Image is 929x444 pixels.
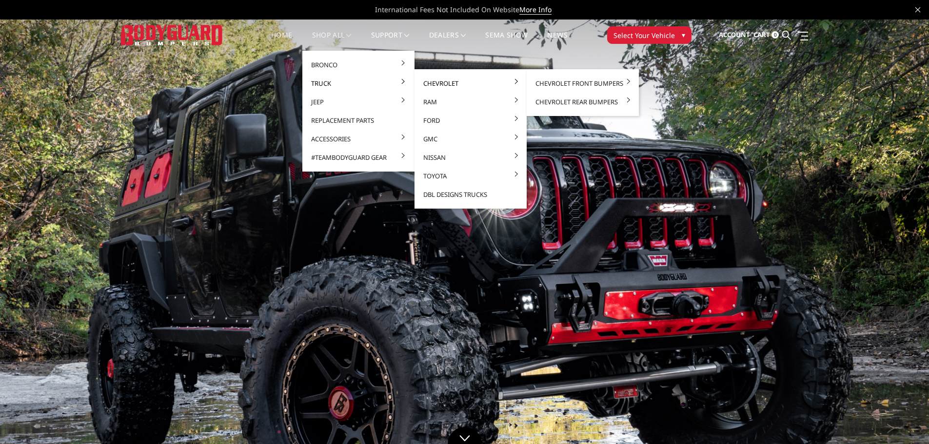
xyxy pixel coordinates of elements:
[306,93,411,111] a: Jeep
[884,244,894,259] button: 1 of 5
[753,30,770,39] span: Cart
[271,32,292,51] a: Home
[306,74,411,93] a: Truck
[306,111,411,130] a: Replacement Parts
[719,30,750,39] span: Account
[884,259,894,275] button: 2 of 5
[306,148,411,167] a: #TeamBodyguard Gear
[547,32,567,51] a: News
[531,93,635,111] a: Chevrolet Rear Bumpers
[418,185,523,204] a: DBL Designs Trucks
[531,74,635,93] a: Chevrolet Front Bumpers
[418,74,523,93] a: Chevrolet
[306,130,411,148] a: Accessories
[418,130,523,148] a: GMC
[884,275,894,290] button: 3 of 5
[448,427,482,444] a: Click to Down
[418,111,523,130] a: Ford
[719,22,750,48] a: Account
[607,26,692,44] button: Select Your Vehicle
[312,32,352,51] a: shop all
[884,290,894,306] button: 4 of 5
[371,32,410,51] a: Support
[429,32,466,51] a: Dealers
[121,25,223,45] img: BODYGUARD BUMPERS
[306,56,411,74] a: Bronco
[418,93,523,111] a: Ram
[519,5,552,15] a: More Info
[884,306,894,322] button: 5 of 5
[485,32,528,51] a: SEMA Show
[753,22,779,48] a: Cart 0
[771,31,779,39] span: 0
[613,30,675,40] span: Select Your Vehicle
[418,148,523,167] a: Nissan
[880,397,929,444] iframe: Chat Widget
[418,167,523,185] a: Toyota
[682,30,685,40] span: ▾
